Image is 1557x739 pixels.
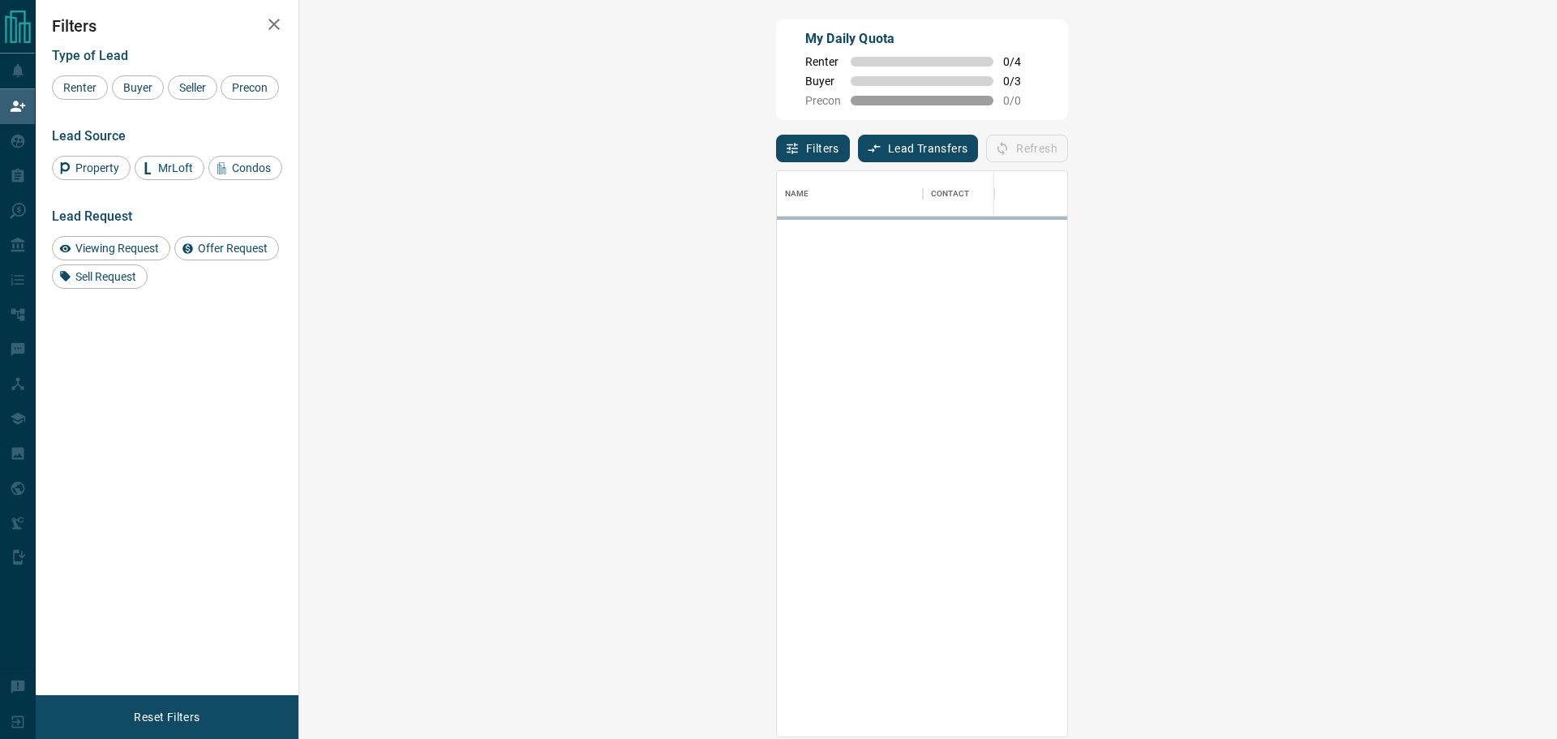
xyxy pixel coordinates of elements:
[805,75,841,88] span: Buyer
[52,75,108,100] div: Renter
[168,75,217,100] div: Seller
[152,161,199,174] span: MrLoft
[52,128,126,144] span: Lead Source
[226,81,273,94] span: Precon
[923,171,1053,217] div: Contact
[112,75,164,100] div: Buyer
[776,135,850,162] button: Filters
[123,703,210,731] button: Reset Filters
[52,264,148,289] div: Sell Request
[174,236,279,260] div: Offer Request
[135,156,204,180] div: MrLoft
[52,208,132,224] span: Lead Request
[1003,55,1039,68] span: 0 / 4
[208,156,282,180] div: Condos
[226,161,277,174] span: Condos
[52,156,131,180] div: Property
[1003,75,1039,88] span: 0 / 3
[70,242,165,255] span: Viewing Request
[1003,94,1039,107] span: 0 / 0
[174,81,212,94] span: Seller
[52,48,128,63] span: Type of Lead
[777,171,923,217] div: Name
[858,135,979,162] button: Lead Transfers
[70,270,142,283] span: Sell Request
[192,242,273,255] span: Offer Request
[785,171,809,217] div: Name
[805,94,841,107] span: Precon
[52,236,170,260] div: Viewing Request
[931,171,969,217] div: Contact
[221,75,279,100] div: Precon
[805,29,1039,49] p: My Daily Quota
[805,55,841,68] span: Renter
[70,161,125,174] span: Property
[118,81,158,94] span: Buyer
[52,16,282,36] h2: Filters
[58,81,102,94] span: Renter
